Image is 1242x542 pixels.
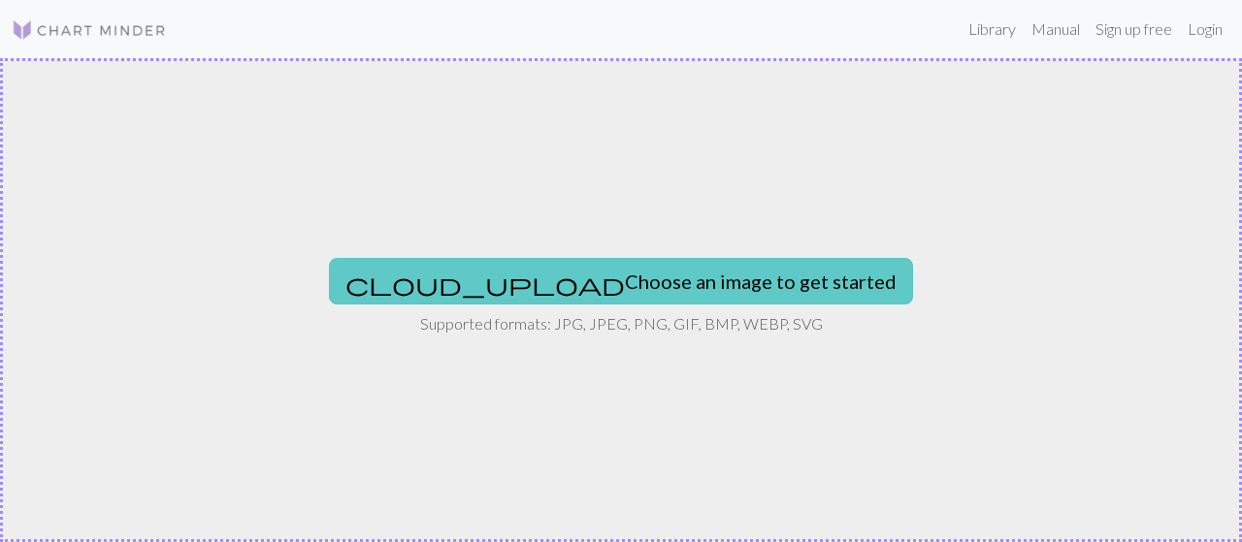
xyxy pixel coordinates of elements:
[1088,10,1180,48] a: Sign up free
[345,271,625,298] span: cloud_upload
[329,258,913,304] button: Choose an image to get started
[420,312,823,335] p: Supported formats: JPG, JPEG, PNG, GIF, BMP, WEBP, SVG
[1024,10,1088,48] a: Manual
[12,18,167,42] img: Logo
[961,10,1024,48] a: Library
[1180,10,1230,48] a: Login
